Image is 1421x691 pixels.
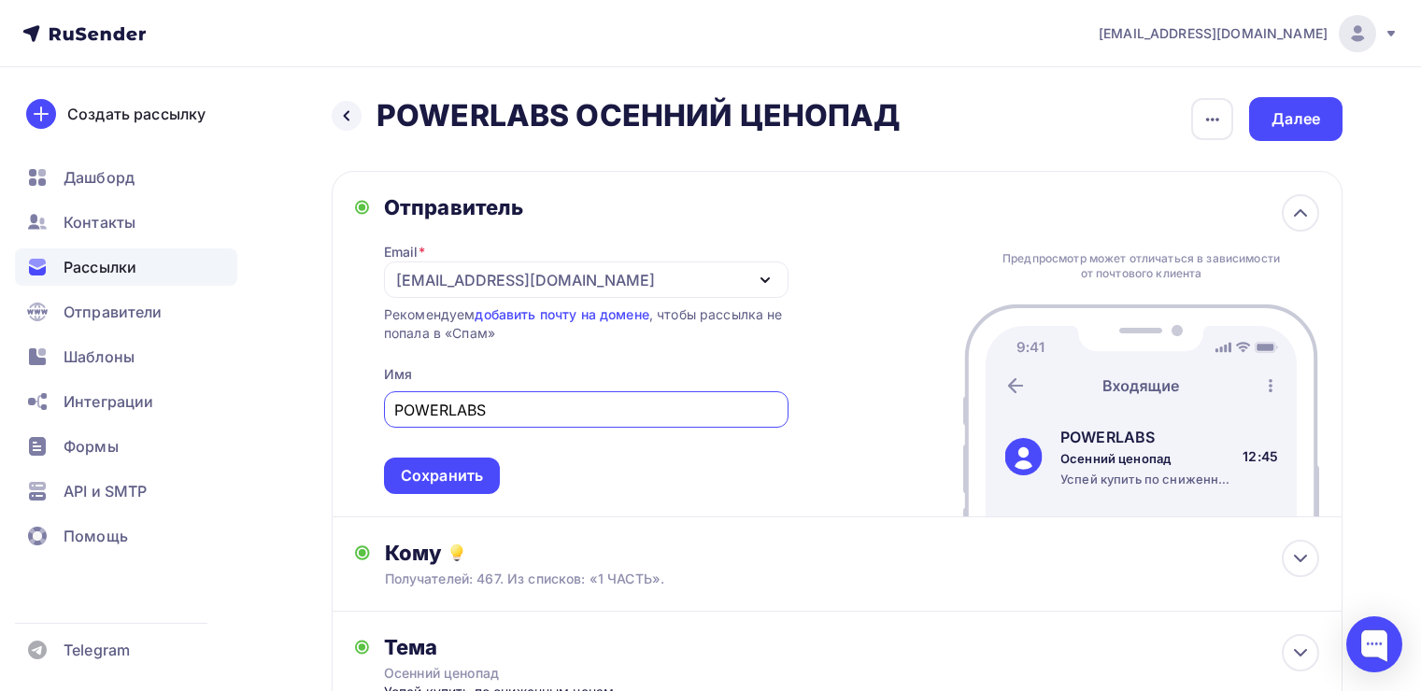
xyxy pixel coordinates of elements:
span: API и SMTP [64,480,147,502]
span: Рассылки [64,256,136,278]
span: Помощь [64,525,128,547]
div: Сохранить [401,465,483,487]
span: Дашборд [64,166,135,189]
div: Кому [385,540,1319,566]
a: Дашборд [15,159,237,196]
a: добавить почту на домене [475,306,648,322]
div: Имя [384,365,412,384]
a: [EMAIL_ADDRESS][DOMAIN_NAME] [1099,15,1399,52]
span: Формы [64,435,119,458]
div: Рекомендуем , чтобы рассылка не попала в «Спам» [384,305,789,343]
span: Telegram [64,639,130,661]
div: Создать рассылку [67,103,206,125]
a: Отправители [15,293,237,331]
div: Успей купить по сниженным ценам [1060,471,1236,487]
button: [EMAIL_ADDRESS][DOMAIN_NAME] [384,261,789,298]
a: Шаблоны [15,338,237,375]
div: Осенний ценопад [1060,450,1236,467]
div: Отправитель [384,194,789,220]
div: 12:45 [1243,447,1278,466]
span: Шаблоны [64,345,135,368]
h2: POWERLABS ОСЕННИЙ ЦЕНОПАД [377,97,901,134]
span: Интеграции [64,390,153,413]
span: [EMAIL_ADDRESS][DOMAIN_NAME] [1099,24,1328,43]
div: Далее [1272,108,1320,130]
div: Тема [384,634,753,660]
div: Получателей: 467. Из списков: «1 ЧАСТЬ». [385,570,1226,588]
a: Формы [15,428,237,465]
span: Отправители [64,301,163,323]
div: POWERLABS [1060,426,1236,448]
a: Контакты [15,204,237,241]
div: Предпросмотр может отличаться в зависимости от почтового клиента [998,251,1286,281]
span: Контакты [64,211,135,233]
a: Рассылки [15,248,237,286]
div: Email [384,243,425,261]
div: Осенний ценопад [384,664,717,683]
div: [EMAIL_ADDRESS][DOMAIN_NAME] [396,269,655,291]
